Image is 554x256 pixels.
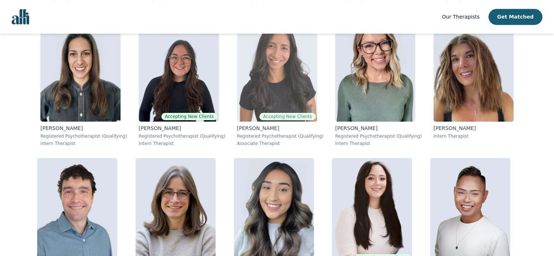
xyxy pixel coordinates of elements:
[237,133,324,139] p: Registered Psychotherapist (Qualifying)
[231,11,330,152] a: Natalia_SarmientoAccepting New Clients[PERSON_NAME]Registered Psychotherapist (Qualifying)Associa...
[433,125,514,132] p: [PERSON_NAME]
[40,125,127,132] p: [PERSON_NAME]
[12,9,29,24] img: alli logo
[161,113,217,120] span: Accepting New Clients
[139,17,219,122] img: Haile_Mcbride
[40,133,127,139] p: Registered Psychotherapist (Qualifying)
[133,11,231,152] a: Haile_McbrideAccepting New Clients[PERSON_NAME]Registered Psychotherapist (Qualifying)Intern Ther...
[35,11,133,152] a: Kristina_Stephenson[PERSON_NAME]Registered Psychotherapist (Qualifying)Intern Therapist
[329,11,428,152] a: Fiona_Sinclair[PERSON_NAME]Registered Psychotherapist (Qualifying)Intern Therapist
[433,17,514,122] img: Chloe_Smellink
[433,133,514,139] p: Intern Therapist
[335,133,422,139] p: Registered Psychotherapist (Qualifying)
[335,17,415,122] img: Fiona_Sinclair
[139,141,225,146] p: Intern Therapist
[237,17,317,122] img: Natalia_Sarmiento
[139,125,225,132] p: [PERSON_NAME]
[442,14,479,20] span: Our Therapists
[40,17,121,122] img: Kristina_Stephenson
[40,141,127,146] p: Intern Therapist
[139,133,225,139] p: Registered Psychotherapist (Qualifying)
[259,113,315,120] span: Accepting New Clients
[237,125,324,132] p: [PERSON_NAME]
[442,12,479,21] a: Our Therapists
[488,9,542,25] button: Get Matched
[335,125,422,132] p: [PERSON_NAME]
[335,141,422,146] p: Intern Therapist
[428,11,519,152] a: Chloe_Smellink[PERSON_NAME]Intern Therapist
[237,141,324,146] p: Associate Therapist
